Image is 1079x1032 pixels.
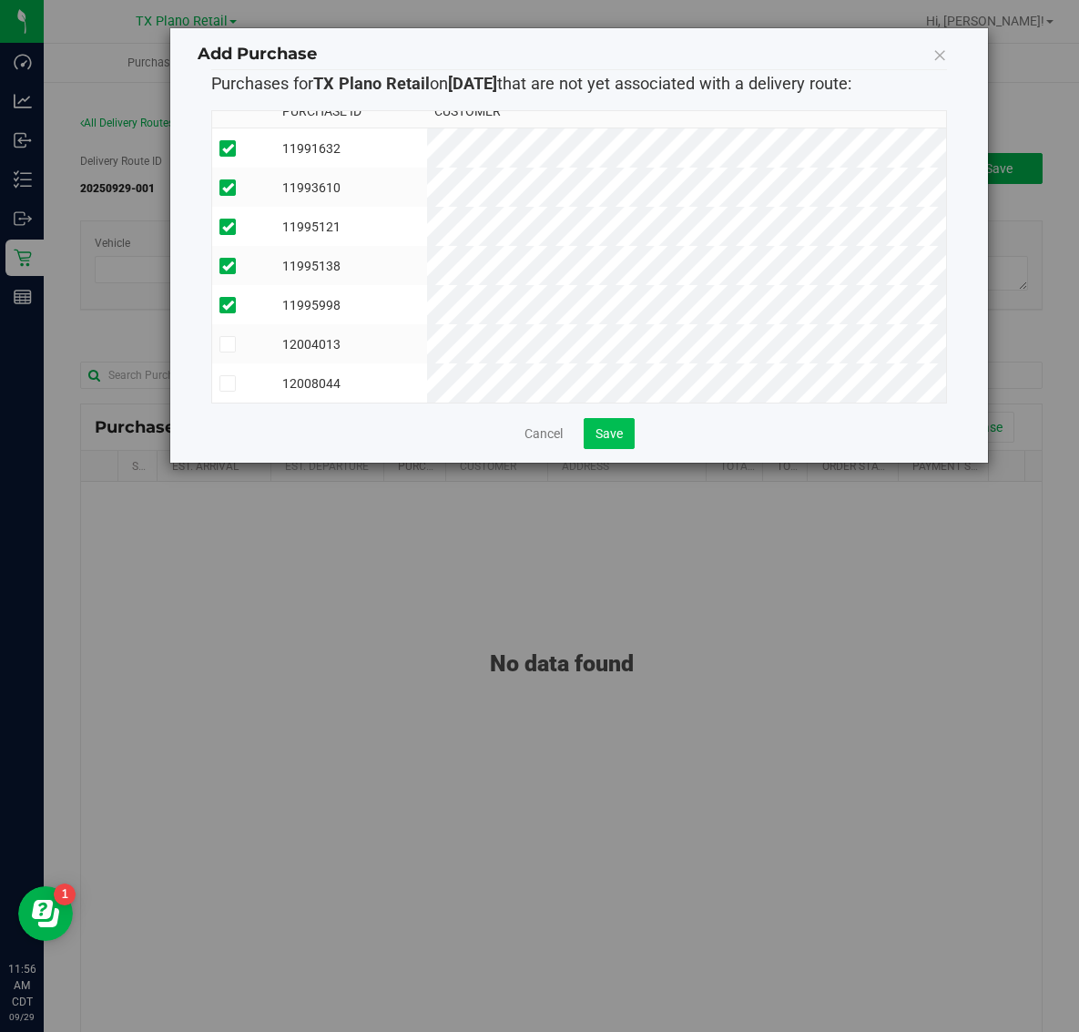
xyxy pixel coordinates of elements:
span: Save [595,426,623,441]
td: 11993610 [275,168,426,207]
td: 11995121 [275,207,426,246]
td: 11991632 [275,128,426,169]
th: Purchase ID [275,95,426,128]
iframe: Resource center unread badge [54,884,76,905]
td: 11995138 [275,246,426,285]
strong: TX Plano Retail [313,74,430,93]
p: Purchases for on that are not yet associated with a delivery route: [211,71,947,96]
td: 12008044 [275,363,426,403]
strong: [DATE] [448,74,497,93]
a: Cancel [524,424,563,443]
iframe: Resource center [18,886,73,941]
th: Customer [427,95,946,128]
span: Add Purchase [198,44,317,64]
button: Save [584,418,635,449]
td: 11995998 [275,285,426,324]
td: 12004013 [275,324,426,363]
